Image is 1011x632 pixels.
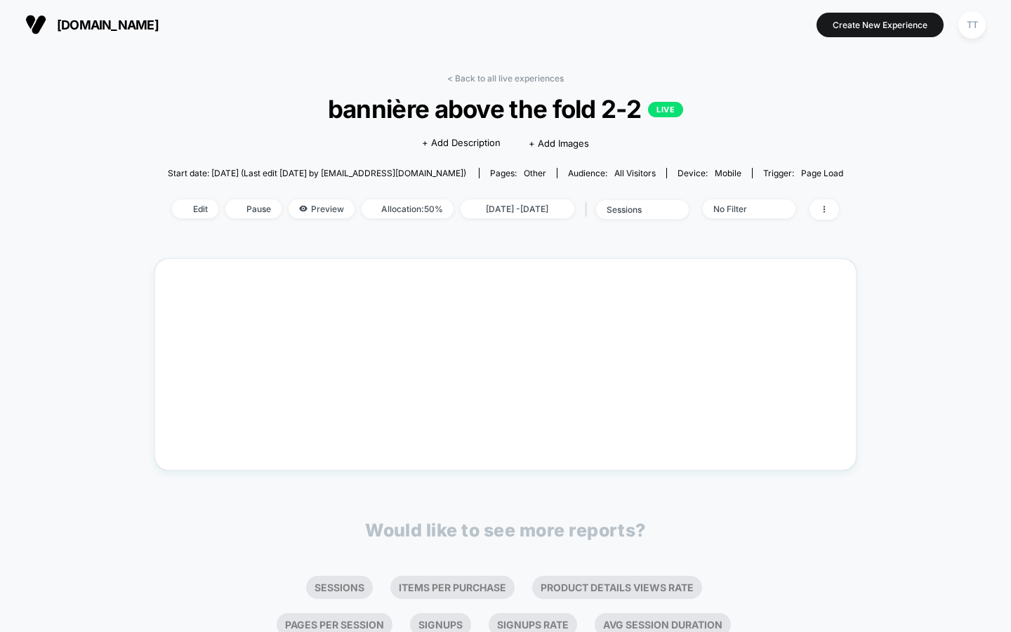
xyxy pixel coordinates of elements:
[172,199,218,218] span: Edit
[289,199,355,218] span: Preview
[817,13,944,37] button: Create New Experience
[201,94,809,124] span: bannière above the fold 2-2
[954,11,990,39] button: TT
[666,168,752,178] span: Device:
[801,168,843,178] span: Page Load
[568,168,656,178] div: Audience:
[57,18,159,32] span: [DOMAIN_NAME]
[365,520,646,541] p: Would like to see more reports?
[362,199,454,218] span: Allocation: 50%
[447,73,564,84] a: < Back to all live experiences
[614,168,656,178] span: All Visitors
[168,168,466,178] span: Start date: [DATE] (Last edit [DATE] by [EMAIL_ADDRESS][DOMAIN_NAME])
[524,168,546,178] span: other
[532,576,702,599] li: Product Details Views Rate
[763,168,843,178] div: Trigger:
[648,102,683,117] p: LIVE
[461,199,574,218] span: [DATE] - [DATE]
[715,168,741,178] span: mobile
[225,199,282,218] span: Pause
[581,199,596,220] span: |
[21,13,163,36] button: [DOMAIN_NAME]
[529,138,589,149] span: + Add Images
[390,576,515,599] li: Items Per Purchase
[713,204,769,214] div: No Filter
[306,576,373,599] li: Sessions
[490,168,546,178] div: Pages:
[25,14,46,35] img: Visually logo
[607,204,663,215] div: sessions
[958,11,986,39] div: TT
[422,136,501,150] span: + Add Description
